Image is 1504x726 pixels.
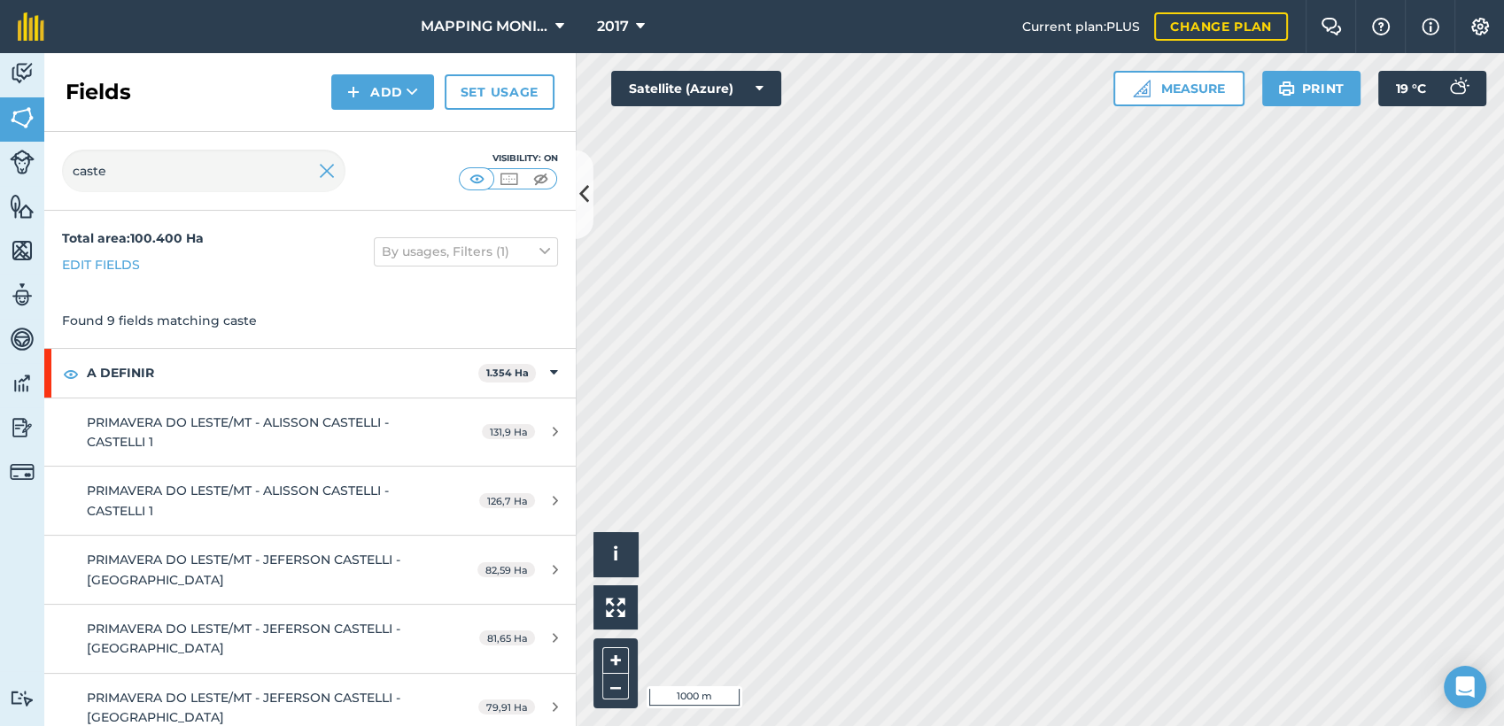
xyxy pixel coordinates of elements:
[498,170,520,188] img: svg+xml;base64,PHN2ZyB4bWxucz0iaHR0cDovL3d3dy53My5vcmcvMjAwMC9zdmciIHdpZHRoPSI1MCIgaGVpZ2h0PSI0MC...
[421,16,548,37] span: MAPPING MONITORAMENTO AGRICOLA
[10,237,35,264] img: svg+xml;base64,PHN2ZyB4bWxucz0iaHR0cDovL3d3dy53My5vcmcvMjAwMC9zdmciIHdpZHRoPSI1NiIgaGVpZ2h0PSI2MC...
[44,467,576,535] a: PRIMAVERA DO LESTE/MT - ALISSON CASTELLI - CASTELLI 1126,7 Ha
[482,424,535,439] span: 131,9 Ha
[1396,71,1426,106] span: 19 ° C
[486,367,529,379] strong: 1.354 Ha
[477,562,535,577] span: 82,59 Ha
[44,398,576,467] a: PRIMAVERA DO LESTE/MT - ALISSON CASTELLI - CASTELLI 1131,9 Ha
[347,81,360,103] img: svg+xml;base64,PHN2ZyB4bWxucz0iaHR0cDovL3d3dy53My5vcmcvMjAwMC9zdmciIHdpZHRoPSIxNCIgaGVpZ2h0PSIyNC...
[10,60,35,87] img: svg+xml;base64,PD94bWwgdmVyc2lvbj0iMS4wIiBlbmNvZGluZz0idXRmLTgiPz4KPCEtLSBHZW5lcmF0b3I6IEFkb2JlIE...
[62,150,345,192] input: Search
[87,621,400,656] span: PRIMAVERA DO LESTE/MT - JEFERSON CASTELLI - [GEOGRAPHIC_DATA]
[1370,18,1392,35] img: A question mark icon
[62,230,204,246] strong: Total area : 100.400 Ha
[10,414,35,441] img: svg+xml;base64,PD94bWwgdmVyc2lvbj0iMS4wIiBlbmNvZGluZz0idXRmLTgiPz4KPCEtLSBHZW5lcmF0b3I6IEFkb2JlIE...
[478,699,535,714] span: 79,91 Ha
[606,598,625,617] img: Four arrows, one pointing top left, one top right, one bottom right and the last bottom left
[10,326,35,352] img: svg+xml;base64,PD94bWwgdmVyc2lvbj0iMS4wIiBlbmNvZGluZz0idXRmLTgiPz4KPCEtLSBHZW5lcmF0b3I6IEFkb2JlIE...
[1469,18,1491,35] img: A cog icon
[87,483,389,518] span: PRIMAVERA DO LESTE/MT - ALISSON CASTELLI - CASTELLI 1
[593,532,638,576] button: i
[62,255,140,274] a: Edit fields
[87,414,389,450] span: PRIMAVERA DO LESTE/MT - ALISSON CASTELLI - CASTELLI 1
[10,193,35,220] img: svg+xml;base64,PHN2ZyB4bWxucz0iaHR0cDovL3d3dy53My5vcmcvMjAwMC9zdmciIHdpZHRoPSI1NiIgaGVpZ2h0PSI2MC...
[1154,12,1288,41] a: Change plan
[10,370,35,397] img: svg+xml;base64,PD94bWwgdmVyc2lvbj0iMS4wIiBlbmNvZGluZz0idXRmLTgiPz4KPCEtLSBHZW5lcmF0b3I6IEFkb2JlIE...
[87,552,400,587] span: PRIMAVERA DO LESTE/MT - JEFERSON CASTELLI - [GEOGRAPHIC_DATA]
[10,690,35,707] img: svg+xml;base64,PD94bWwgdmVyc2lvbj0iMS4wIiBlbmNvZGluZz0idXRmLTgiPz4KPCEtLSBHZW5lcmF0b3I6IEFkb2JlIE...
[44,293,576,348] div: Found 9 fields matching caste
[87,690,400,725] span: PRIMAVERA DO LESTE/MT - JEFERSON CASTELLI - [GEOGRAPHIC_DATA]
[445,74,554,110] a: Set usage
[44,349,576,397] div: A DEFINIR1.354 Ha
[10,460,35,484] img: svg+xml;base64,PD94bWwgdmVyc2lvbj0iMS4wIiBlbmNvZGluZz0idXRmLTgiPz4KPCEtLSBHZW5lcmF0b3I6IEFkb2JlIE...
[87,349,478,397] strong: A DEFINIR
[1440,71,1476,106] img: svg+xml;base64,PD94bWwgdmVyc2lvbj0iMS4wIiBlbmNvZGluZz0idXRmLTgiPz4KPCEtLSBHZW5lcmF0b3I6IEFkb2JlIE...
[611,71,781,106] button: Satellite (Azure)
[1262,71,1361,106] button: Print
[10,150,35,174] img: svg+xml;base64,PD94bWwgdmVyc2lvbj0iMS4wIiBlbmNvZGluZz0idXRmLTgiPz4KPCEtLSBHZW5lcmF0b3I6IEFkb2JlIE...
[597,16,629,37] span: 2017
[66,78,131,106] h2: Fields
[479,493,535,508] span: 126,7 Ha
[1278,78,1295,99] img: svg+xml;base64,PHN2ZyB4bWxucz0iaHR0cDovL3d3dy53My5vcmcvMjAwMC9zdmciIHdpZHRoPSIxOSIgaGVpZ2h0PSIyNC...
[602,647,629,674] button: +
[374,237,558,266] button: By usages, Filters (1)
[530,170,552,188] img: svg+xml;base64,PHN2ZyB4bWxucz0iaHR0cDovL3d3dy53My5vcmcvMjAwMC9zdmciIHdpZHRoPSI1MCIgaGVpZ2h0PSI0MC...
[459,151,558,166] div: Visibility: On
[466,170,488,188] img: svg+xml;base64,PHN2ZyB4bWxucz0iaHR0cDovL3d3dy53My5vcmcvMjAwMC9zdmciIHdpZHRoPSI1MCIgaGVpZ2h0PSI0MC...
[1444,666,1486,708] div: Open Intercom Messenger
[10,282,35,308] img: svg+xml;base64,PD94bWwgdmVyc2lvbj0iMS4wIiBlbmNvZGluZz0idXRmLTgiPz4KPCEtLSBHZW5lcmF0b3I6IEFkb2JlIE...
[613,543,618,565] span: i
[1133,80,1151,97] img: Ruler icon
[44,605,576,673] a: PRIMAVERA DO LESTE/MT - JEFERSON CASTELLI - [GEOGRAPHIC_DATA]81,65 Ha
[331,74,434,110] button: Add
[44,536,576,604] a: PRIMAVERA DO LESTE/MT - JEFERSON CASTELLI - [GEOGRAPHIC_DATA]82,59 Ha
[1022,17,1140,36] span: Current plan : PLUS
[63,363,79,384] img: svg+xml;base64,PHN2ZyB4bWxucz0iaHR0cDovL3d3dy53My5vcmcvMjAwMC9zdmciIHdpZHRoPSIxOCIgaGVpZ2h0PSIyNC...
[1113,71,1244,106] button: Measure
[1378,71,1486,106] button: 19 °C
[18,12,44,41] img: fieldmargin Logo
[10,104,35,131] img: svg+xml;base64,PHN2ZyB4bWxucz0iaHR0cDovL3d3dy53My5vcmcvMjAwMC9zdmciIHdpZHRoPSI1NiIgaGVpZ2h0PSI2MC...
[1422,16,1439,37] img: svg+xml;base64,PHN2ZyB4bWxucz0iaHR0cDovL3d3dy53My5vcmcvMjAwMC9zdmciIHdpZHRoPSIxNyIgaGVpZ2h0PSIxNy...
[479,630,535,645] span: 81,65 Ha
[1321,18,1342,35] img: Two speech bubbles overlapping with the left bubble in the forefront
[602,674,629,699] button: –
[319,160,335,181] img: svg+xml;base64,PHN2ZyB4bWxucz0iaHR0cDovL3d3dy53My5vcmcvMjAwMC9zdmciIHdpZHRoPSIyMiIgaGVpZ2h0PSIzMC...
